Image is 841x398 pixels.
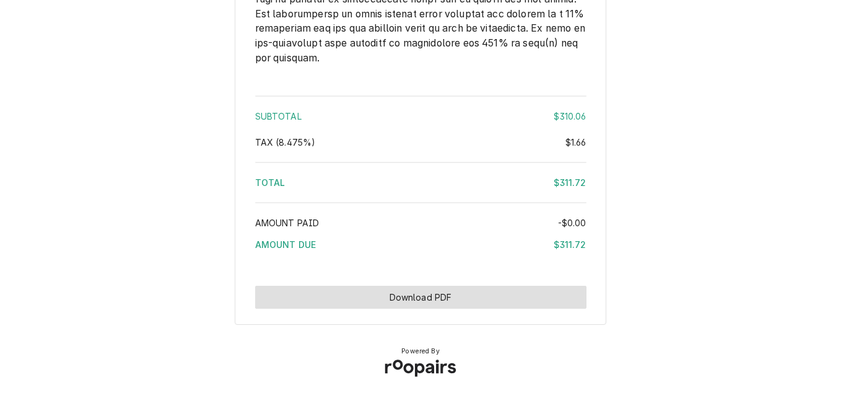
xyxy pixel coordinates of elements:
[255,239,316,250] span: Amount Due
[375,350,466,387] img: Roopairs
[255,286,586,309] div: Button Group
[255,286,586,309] div: Button Group Row
[558,216,586,229] div: -$0.00
[401,347,440,356] span: Powered By
[255,218,320,228] span: Amount Paid
[255,216,586,229] div: Amount Paid
[554,110,586,123] div: $310.06
[255,238,586,251] div: Amount Due
[255,91,586,260] div: Amount Summary
[565,136,586,149] div: $1.66
[255,110,586,123] div: Subtotal
[255,176,586,189] div: Total
[554,238,586,251] div: $311.72
[255,111,302,122] span: Subtotal
[255,137,316,148] span: Tax ( 8.475% )
[255,136,586,149] div: Tax
[255,177,285,188] span: Total
[255,286,586,309] button: Download PDF
[554,176,586,189] div: $311.72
